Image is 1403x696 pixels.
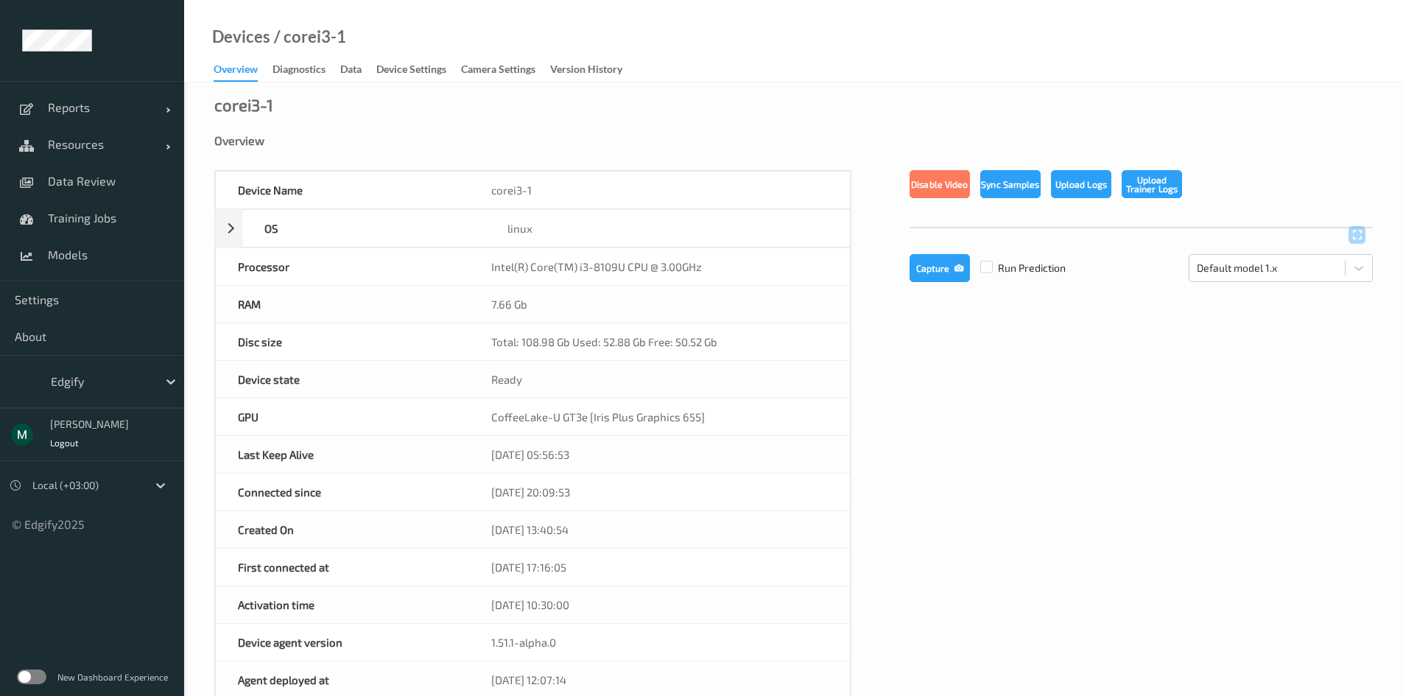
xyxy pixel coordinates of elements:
div: Intel(R) Core(TM) i3-8109U CPU @ 3.00GHz [469,248,850,285]
div: OSlinux [215,209,851,247]
div: Camera Settings [461,62,535,80]
div: Overview [214,133,1373,148]
div: OS [242,210,485,247]
div: Created On [216,511,469,548]
span: Run Prediction [970,261,1066,275]
div: Activation time [216,586,469,623]
div: Last Keep Alive [216,436,469,473]
div: [DATE] 10:30:00 [469,586,850,623]
div: Data [340,62,362,80]
a: Data [340,60,376,80]
a: Devices [212,29,270,44]
button: Capture [910,254,970,282]
div: [DATE] 13:40:54 [469,511,850,548]
div: / corei3-1 [270,29,346,44]
div: [DATE] 17:16:05 [469,549,850,586]
div: Device state [216,361,469,398]
button: Sync Samples [980,170,1041,198]
div: corei3-1 [214,97,273,112]
div: Ready [469,361,850,398]
a: Overview [214,60,272,82]
a: Camera Settings [461,60,550,80]
div: GPU [216,398,469,435]
div: Overview [214,62,258,82]
div: Total: 108.98 Gb Used: 52.88 Gb Free: 50.52 Gb [469,323,850,360]
a: Device Settings [376,60,461,80]
div: Disc size [216,323,469,360]
div: [DATE] 20:09:53 [469,474,850,510]
div: Device Settings [376,62,446,80]
a: Version History [550,60,637,80]
div: Diagnostics [272,62,326,80]
div: corei3-1 [469,172,850,208]
div: First connected at [216,549,469,586]
div: RAM [216,286,469,323]
a: Diagnostics [272,60,340,80]
div: 7.66 Gb [469,286,850,323]
button: Upload Logs [1051,170,1111,198]
button: Upload Trainer Logs [1122,170,1182,198]
button: Disable Video [910,170,970,198]
div: Processor [216,248,469,285]
div: Connected since [216,474,469,510]
div: 1.51.1-alpha.0 [469,624,850,661]
div: [DATE] 05:56:53 [469,436,850,473]
div: Device agent version [216,624,469,661]
div: Device Name [216,172,469,208]
div: Version History [550,62,622,80]
div: CoffeeLake-U GT3e [Iris Plus Graphics 655] [469,398,850,435]
div: linux [485,210,850,247]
